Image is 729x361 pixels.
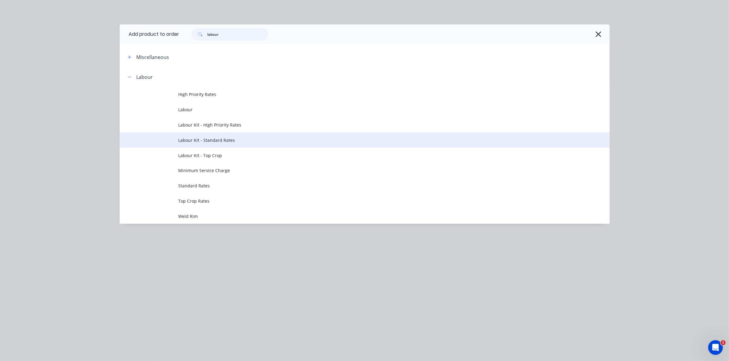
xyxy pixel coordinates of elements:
[708,340,723,355] iframe: Intercom live chat
[137,73,153,81] div: Labour
[178,106,523,113] span: Labour
[178,91,523,98] span: High Priority Rates
[137,53,169,61] div: Miscellaneous
[178,152,523,159] span: Labour Kit - Top Crop
[120,24,179,44] div: Add product to order
[178,122,523,128] span: Labour Kit - High Priority Rates
[178,198,523,204] span: Top Crop Rates
[178,213,523,219] span: Weld Rim
[178,167,523,174] span: Minimum Service Charge
[178,137,523,143] span: Labour Kit - Standard Rates
[178,182,523,189] span: Standard Rates
[721,340,726,345] span: 1
[208,28,268,40] input: Search...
